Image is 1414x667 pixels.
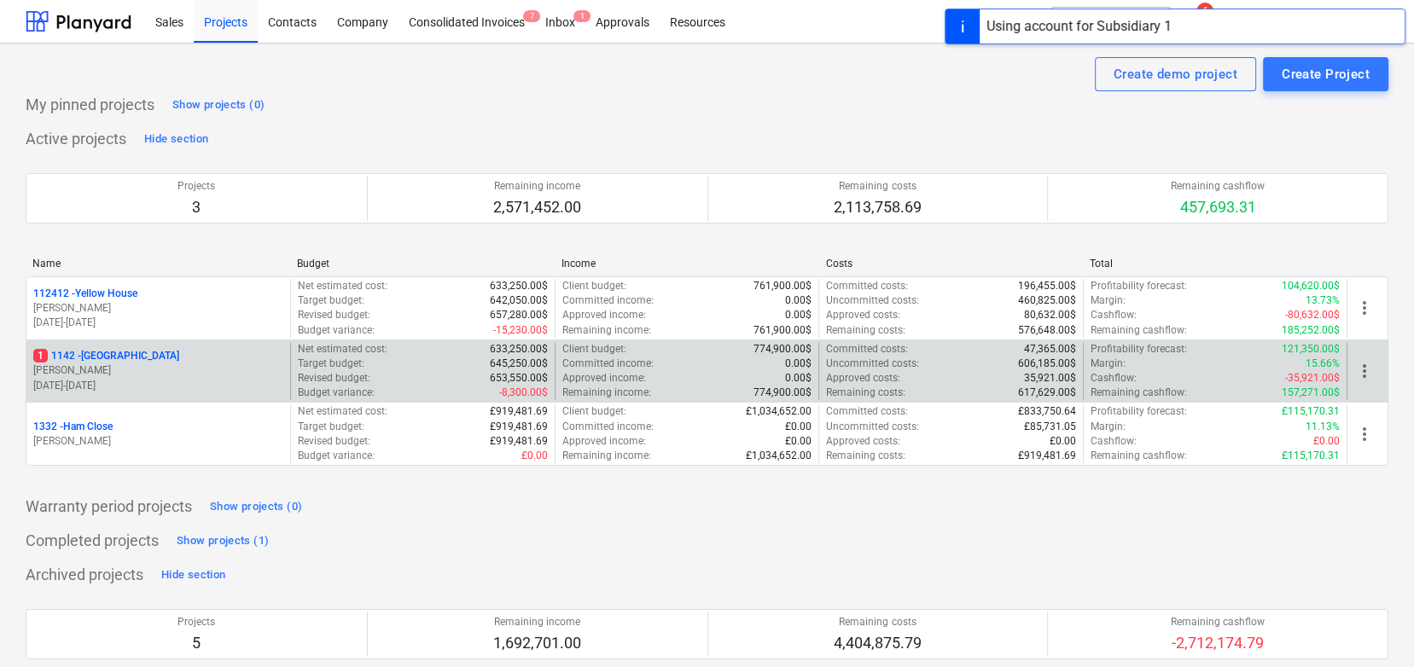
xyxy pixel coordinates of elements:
p: 642,050.00$ [490,293,548,308]
div: Budget [297,258,548,270]
p: Completed projects [26,531,159,551]
p: 0.00$ [785,371,812,386]
p: Projects [177,615,215,629]
p: Budget variance : [298,386,375,400]
div: Costs [825,258,1076,270]
p: 0.00$ [785,357,812,371]
p: Remaining cashflow [1171,615,1265,629]
span: more_vert [1354,361,1375,381]
p: -15,230.00$ [493,323,548,338]
p: Remaining income : [562,449,651,463]
p: Committed income : [562,357,654,371]
p: 1,692,701.00 [493,633,581,653]
p: Margin : [1091,357,1126,371]
p: Remaining income : [562,386,651,400]
p: 196,455.00$ [1018,279,1076,293]
p: £919,481.69 [490,434,548,449]
button: Create Project [1263,57,1388,91]
p: 47,365.00$ [1024,342,1076,357]
span: more_vert [1354,298,1375,318]
p: Uncommitted costs : [826,420,919,434]
p: Approved costs : [826,434,900,449]
button: Create demo project [1095,57,1256,91]
div: Using account for Subsidiary 1 [986,16,1172,37]
p: Remaining costs : [826,386,905,400]
p: [PERSON_NAME] [33,301,283,316]
p: Remaining cashflow : [1091,449,1187,463]
button: Show projects (0) [206,493,306,520]
p: Active projects [26,129,126,149]
div: 11142 -[GEOGRAPHIC_DATA][PERSON_NAME][DATE]-[DATE] [33,349,283,392]
p: 1142 - [GEOGRAPHIC_DATA] [33,349,179,363]
p: 2,571,452.00 [493,197,581,217]
p: Revised budget : [298,308,370,322]
p: Archived projects [26,565,143,585]
p: £115,170.31 [1282,404,1340,419]
div: Hide section [144,130,208,149]
button: Show projects (0) [168,91,269,119]
p: 460,825.00$ [1018,293,1076,308]
p: Approved costs : [826,371,900,386]
p: 35,921.00$ [1024,371,1076,386]
p: 645,250.00$ [490,357,548,371]
p: 104,620.00$ [1282,279,1340,293]
p: My pinned projects [26,95,154,115]
p: 121,350.00$ [1282,342,1340,357]
div: 112412 -Yellow House[PERSON_NAME][DATE]-[DATE] [33,287,283,330]
p: [PERSON_NAME] [33,363,283,378]
p: 15.66% [1306,357,1340,371]
p: 657,280.00$ [490,308,548,322]
p: Profitability forecast : [1091,404,1187,419]
p: 185,252.00$ [1282,323,1340,338]
p: Committed income : [562,420,654,434]
p: Uncommitted costs : [826,293,919,308]
p: £0.00 [1050,434,1076,449]
p: Profitability forecast : [1091,279,1187,293]
p: Projects [177,179,215,194]
div: 1332 -Ham Close[PERSON_NAME] [33,420,283,449]
p: 4,404,875.79 [834,633,922,653]
div: Hide section [161,565,225,585]
p: Remaining cashflow : [1091,386,1187,400]
p: Profitability forecast : [1091,342,1187,357]
p: Approved income : [562,371,646,386]
p: £85,731.05 [1024,420,1076,434]
button: Show projects (1) [172,527,273,554]
p: £0.00 [785,420,812,434]
p: 112412 - Yellow House [33,287,137,301]
p: Remaining costs [834,179,922,194]
p: 0.00$ [785,308,812,322]
p: £1,034,652.00 [746,404,812,419]
p: 617,629.00$ [1018,386,1076,400]
p: Committed costs : [826,404,908,419]
p: Client budget : [562,404,626,419]
p: Revised budget : [298,434,370,449]
p: 5 [177,633,215,653]
p: Revised budget : [298,371,370,386]
div: Create demo project [1114,63,1237,85]
div: Show projects (1) [177,531,269,551]
p: 633,250.00$ [490,342,548,357]
p: Margin : [1091,293,1126,308]
p: 761,900.00$ [754,323,812,338]
p: Remaining income [493,615,581,629]
p: £0.00 [1313,434,1340,449]
p: Cashflow : [1091,434,1137,449]
iframe: Chat Widget [1329,585,1414,667]
div: Name [32,258,283,270]
p: Cashflow : [1091,371,1137,386]
p: Uncommitted costs : [826,357,919,371]
p: Margin : [1091,420,1126,434]
p: £919,481.69 [490,404,548,419]
p: Net estimated cost : [298,342,387,357]
p: 633,250.00$ [490,279,548,293]
p: 157,271.00$ [1282,386,1340,400]
p: Client budget : [562,342,626,357]
p: [DATE] - [DATE] [33,379,283,393]
p: Client budget : [562,279,626,293]
button: Hide section [157,561,230,589]
p: Approved income : [562,434,646,449]
p: 13.73% [1306,293,1340,308]
p: £919,481.69 [1018,449,1076,463]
